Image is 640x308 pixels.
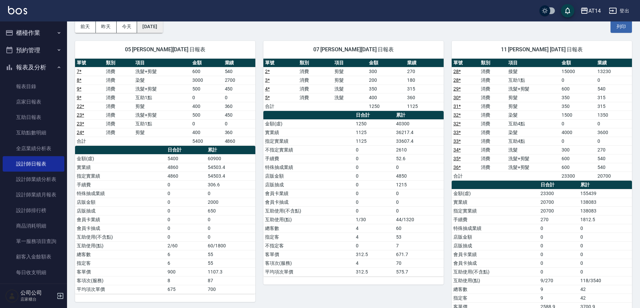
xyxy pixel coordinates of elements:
td: 671.7 [394,250,444,259]
td: 350 [367,84,405,93]
td: 315 [405,84,444,93]
td: 1125 [405,102,444,111]
td: 0 [206,189,255,198]
td: 7 [394,241,444,250]
td: 600 [560,84,596,93]
td: 洗髮+剪髮 [134,67,191,76]
td: 平均項次單價 [263,267,354,276]
td: 消費 [479,145,507,154]
a: 設計師業績分析表 [3,172,64,187]
td: 消費 [104,119,133,128]
td: 互助使用(不含點) [452,267,539,276]
a: 商品消耗明細 [3,218,64,234]
td: 剪髮 [507,102,560,111]
td: 互助1點 [507,76,560,84]
td: 315 [596,93,632,102]
a: 報表目錄 [3,79,64,94]
td: 1500 [560,111,596,119]
button: 登出 [606,5,632,17]
td: 4860 [223,137,255,145]
td: 消費 [479,93,507,102]
td: 消費 [104,102,133,111]
td: 306.6 [206,180,255,189]
td: 300 [367,67,405,76]
td: 0 [223,119,255,128]
td: 互助1點 [134,93,191,102]
td: 138083 [579,198,632,206]
td: 450 [223,111,255,119]
td: 0 [579,267,632,276]
a: 設計師業績月報表 [3,187,64,202]
td: 4000 [560,128,596,137]
td: 互助使用(點) [452,276,539,285]
td: 3600 [596,128,632,137]
td: 54503.4 [206,172,255,180]
td: 2700 [223,76,255,84]
td: 客項次(服務) [75,276,166,285]
td: 消費 [298,76,332,84]
td: 1812.5 [579,215,632,224]
td: 實業績 [263,128,354,137]
td: 4860 [166,163,206,172]
td: 400 [191,128,223,137]
td: 染髮 [134,76,191,84]
td: 0 [579,241,632,250]
td: 1250 [354,119,394,128]
button: AT14 [578,4,603,18]
td: 44/1320 [394,215,444,224]
td: 消費 [479,128,507,137]
td: 消費 [298,67,332,76]
td: 55 [206,250,255,259]
td: 87 [206,276,255,285]
td: 4 [354,233,394,241]
a: 互助日報表 [3,110,64,125]
td: 500 [191,84,223,93]
button: 昨天 [96,20,117,33]
td: 手續費 [75,180,166,189]
td: 店販金額 [263,172,354,180]
td: 0 [166,206,206,215]
td: 互助使用(點) [75,241,166,250]
td: 特殊抽成業績 [452,224,539,233]
td: 0 [166,215,206,224]
td: 總客數 [263,224,354,233]
td: 客單價 [263,250,354,259]
td: 互助使用(點) [263,215,354,224]
td: 0 [579,224,632,233]
td: 1350 [596,111,632,119]
td: 23300 [560,172,596,180]
button: 列印 [611,20,632,33]
td: 消費 [104,111,133,119]
td: 2000 [206,198,255,206]
td: 60 [394,224,444,233]
td: 600 [191,67,223,76]
td: 0 [560,137,596,145]
td: 0 [166,224,206,233]
td: 消費 [479,119,507,128]
td: 消費 [104,84,133,93]
td: 54503.4 [206,163,255,172]
td: 會員卡抽成 [75,224,166,233]
td: 33607.4 [394,137,444,145]
td: 312.5 [354,250,394,259]
th: 業績 [596,59,632,67]
td: 0 [354,180,394,189]
td: 300 [560,145,596,154]
td: 剪髮 [134,102,191,111]
td: 指定客 [263,233,354,241]
th: 類別 [298,59,332,67]
td: 23300 [539,189,579,198]
td: 金額(虛) [75,154,166,163]
th: 項目 [507,59,560,67]
td: 270 [405,67,444,76]
span: 11 [PERSON_NAME] [DATE] 日報表 [460,46,624,53]
th: 累計 [206,146,255,155]
table: a dense table [75,146,255,294]
th: 單號 [75,59,104,67]
td: 平均項次單價 [75,285,166,294]
th: 金額 [560,59,596,67]
td: 1107.3 [206,267,255,276]
td: 店販金額 [452,233,539,241]
td: 8 [166,276,206,285]
a: 顧客入金餘額表 [3,249,64,264]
